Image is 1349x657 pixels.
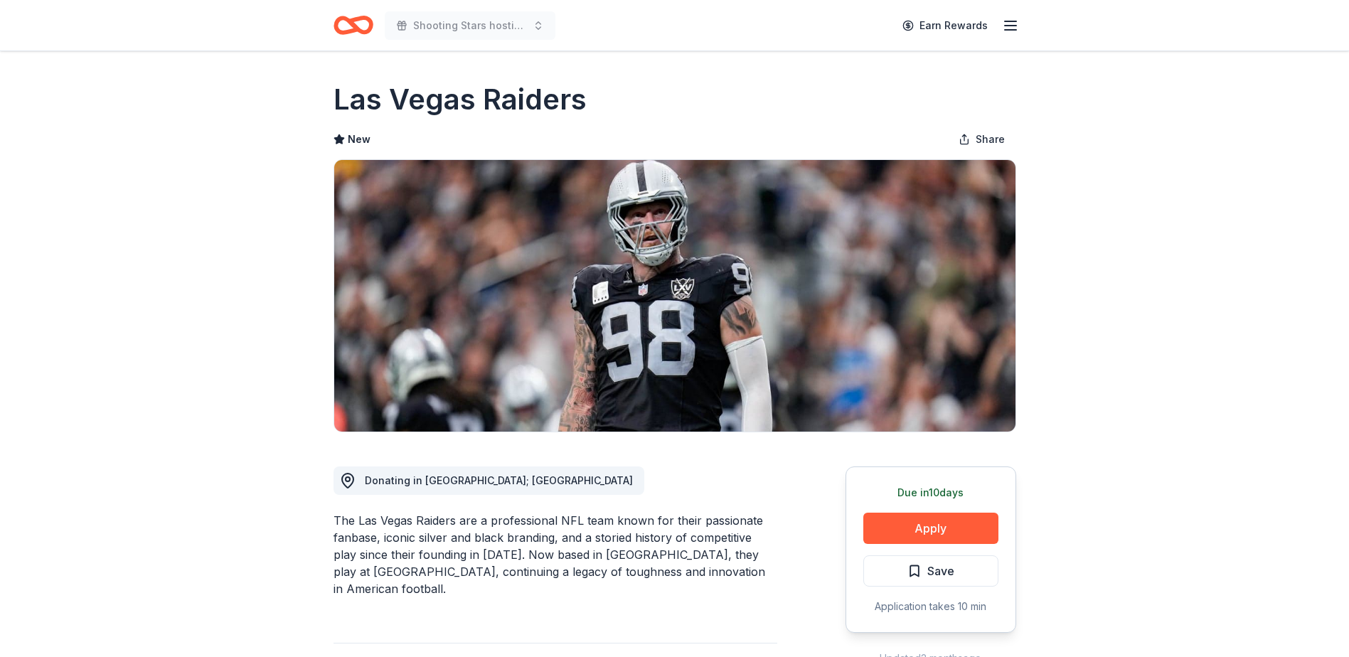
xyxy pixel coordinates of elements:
button: Shooting Stars hosting Trunk or Treat [385,11,555,40]
img: Image for Las Vegas Raiders [334,160,1015,432]
span: Shooting Stars hosting Trunk or Treat [413,17,527,34]
div: Due in 10 days [863,484,998,501]
a: Home [334,9,373,42]
span: Save [927,562,954,580]
span: Donating in [GEOGRAPHIC_DATA]; [GEOGRAPHIC_DATA] [365,474,633,486]
button: Save [863,555,998,587]
div: The Las Vegas Raiders are a professional NFL team known for their passionate fanbase, iconic silv... [334,512,777,597]
h1: Las Vegas Raiders [334,80,587,119]
div: Application takes 10 min [863,598,998,615]
span: New [348,131,370,148]
button: Share [947,125,1016,154]
span: Share [976,131,1005,148]
button: Apply [863,513,998,544]
a: Earn Rewards [894,13,996,38]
